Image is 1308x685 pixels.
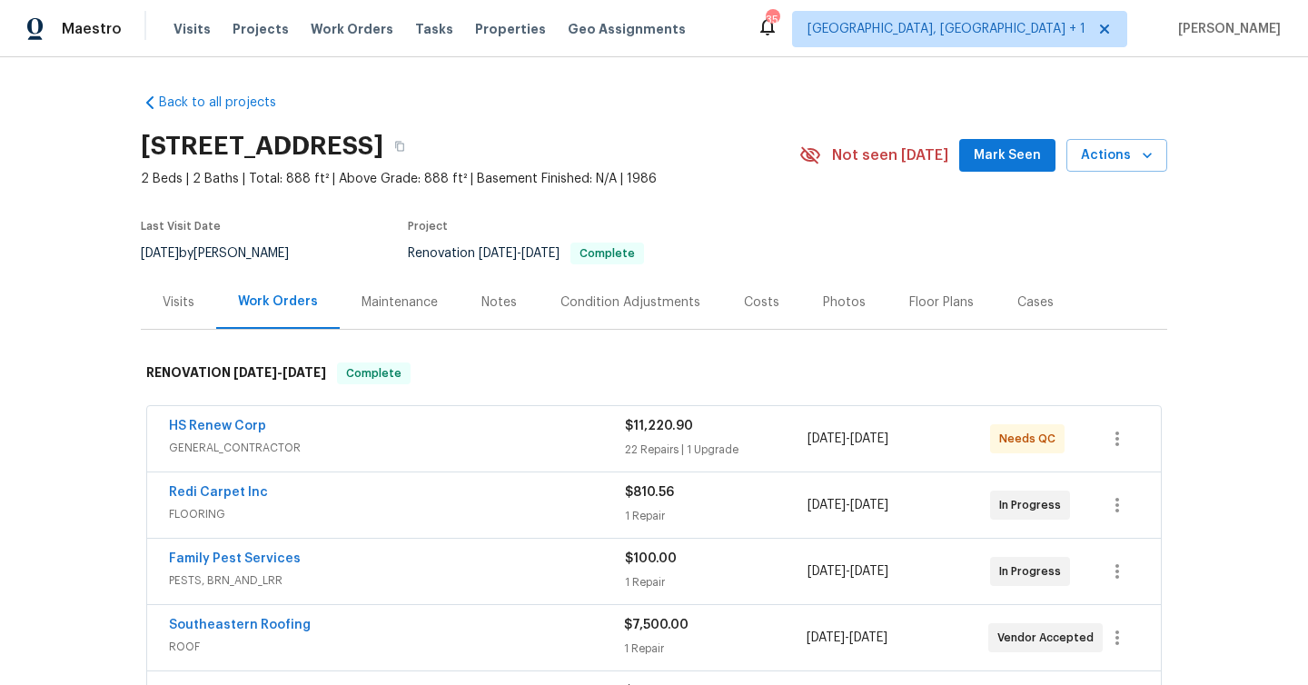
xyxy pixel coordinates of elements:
[832,146,948,164] span: Not seen [DATE]
[383,130,416,163] button: Copy Address
[766,11,778,29] div: 35
[169,420,266,432] a: HS Renew Corp
[807,631,845,644] span: [DATE]
[169,638,624,656] span: ROOF
[849,631,887,644] span: [DATE]
[850,565,888,578] span: [DATE]
[572,248,642,259] span: Complete
[625,552,677,565] span: $100.00
[173,20,211,38] span: Visits
[141,344,1167,402] div: RENOVATION [DATE]-[DATE]Complete
[479,247,560,260] span: -
[807,629,887,647] span: -
[521,247,560,260] span: [DATE]
[141,137,383,155] h2: [STREET_ADDRESS]
[808,565,846,578] span: [DATE]
[479,247,517,260] span: [DATE]
[233,20,289,38] span: Projects
[339,364,409,382] span: Complete
[141,221,221,232] span: Last Visit Date
[1081,144,1153,167] span: Actions
[362,293,438,312] div: Maintenance
[1066,139,1167,173] button: Actions
[625,441,808,459] div: 22 Repairs | 1 Upgrade
[169,552,301,565] a: Family Pest Services
[625,486,674,499] span: $810.56
[560,293,700,312] div: Condition Adjustments
[999,496,1068,514] span: In Progress
[625,420,693,432] span: $11,220.90
[233,366,277,379] span: [DATE]
[850,499,888,511] span: [DATE]
[909,293,974,312] div: Floor Plans
[481,293,517,312] div: Notes
[624,640,806,658] div: 1 Repair
[141,170,799,188] span: 2 Beds | 2 Baths | Total: 888 ft² | Above Grade: 888 ft² | Basement Finished: N/A | 1986
[808,562,888,581] span: -
[568,20,686,38] span: Geo Assignments
[163,293,194,312] div: Visits
[141,94,315,112] a: Back to all projects
[624,619,689,631] span: $7,500.00
[233,366,326,379] span: -
[282,366,326,379] span: [DATE]
[141,247,179,260] span: [DATE]
[808,430,888,448] span: -
[850,432,888,445] span: [DATE]
[415,23,453,35] span: Tasks
[974,144,1041,167] span: Mark Seen
[625,507,808,525] div: 1 Repair
[146,362,326,384] h6: RENOVATION
[999,562,1068,581] span: In Progress
[141,243,311,264] div: by [PERSON_NAME]
[169,619,311,631] a: Southeastern Roofing
[999,430,1063,448] span: Needs QC
[62,20,122,38] span: Maestro
[169,439,625,457] span: GENERAL_CONTRACTOR
[808,20,1085,38] span: [GEOGRAPHIC_DATA], [GEOGRAPHIC_DATA] + 1
[1017,293,1054,312] div: Cases
[169,486,268,499] a: Redi Carpet Inc
[823,293,866,312] div: Photos
[408,247,644,260] span: Renovation
[475,20,546,38] span: Properties
[169,505,625,523] span: FLOORING
[625,573,808,591] div: 1 Repair
[997,629,1101,647] span: Vendor Accepted
[808,432,846,445] span: [DATE]
[744,293,779,312] div: Costs
[808,499,846,511] span: [DATE]
[311,20,393,38] span: Work Orders
[169,571,625,590] span: PESTS, BRN_AND_LRR
[808,496,888,514] span: -
[238,293,318,311] div: Work Orders
[959,139,1055,173] button: Mark Seen
[1171,20,1281,38] span: [PERSON_NAME]
[408,221,448,232] span: Project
